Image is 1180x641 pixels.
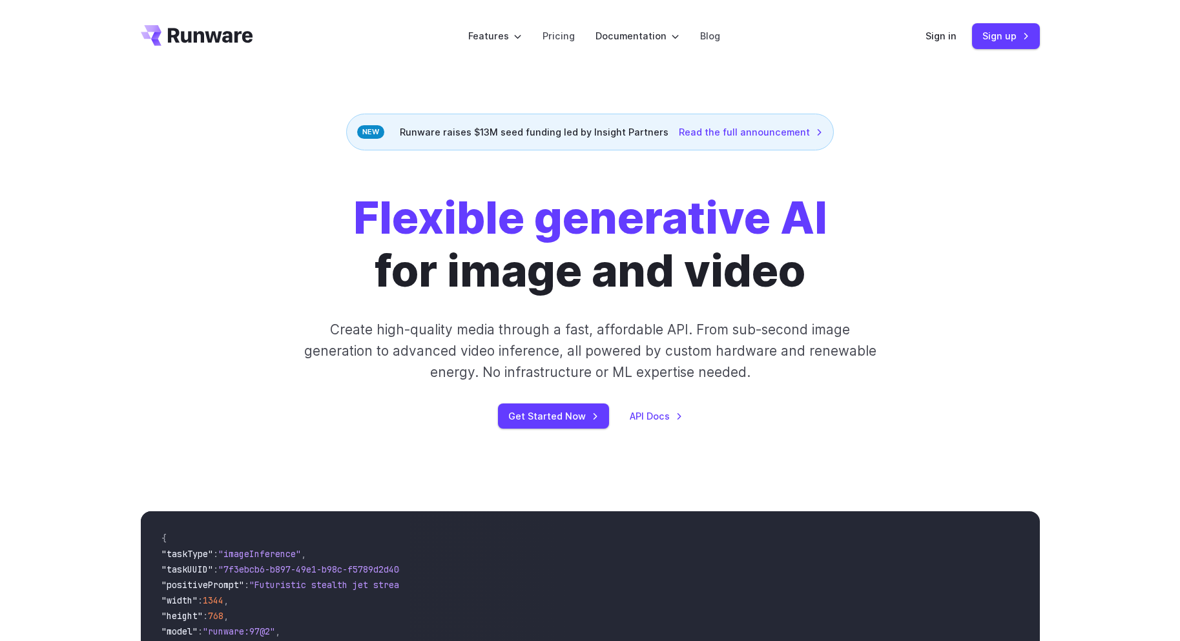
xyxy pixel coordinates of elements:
span: { [161,533,167,544]
label: Documentation [595,28,679,43]
span: , [223,595,229,606]
h1: for image and video [353,192,827,298]
span: "positivePrompt" [161,579,244,591]
span: 768 [208,610,223,622]
span: "width" [161,595,198,606]
a: Pricing [543,28,575,43]
span: : [203,610,208,622]
p: Create high-quality media through a fast, affordable API. From sub-second image generation to adv... [302,319,878,383]
a: Read the full announcement [679,125,823,139]
span: "runware:97@2" [203,626,275,637]
span: : [244,579,249,591]
span: "imageInference" [218,548,301,560]
span: : [198,626,203,637]
a: Get Started Now [498,403,609,429]
span: , [301,548,306,560]
label: Features [468,28,522,43]
span: "taskUUID" [161,564,213,575]
span: 1344 [203,595,223,606]
a: Sign up [972,23,1040,48]
div: Runware raises $13M seed funding led by Insight Partners [346,114,834,150]
span: "height" [161,610,203,622]
span: "model" [161,626,198,637]
strong: Flexible generative AI [353,191,827,245]
span: "Futuristic stealth jet streaking through a neon-lit cityscape with glowing purple exhaust" [249,579,719,591]
span: : [198,595,203,606]
span: "taskType" [161,548,213,560]
span: : [213,548,218,560]
a: Sign in [926,28,957,43]
a: Go to / [141,25,253,46]
span: : [213,564,218,575]
span: , [275,626,280,637]
a: API Docs [630,409,683,423]
span: "7f3ebcb6-b897-49e1-b98c-f5789d2d40d7" [218,564,415,575]
a: Blog [700,28,720,43]
span: , [223,610,229,622]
